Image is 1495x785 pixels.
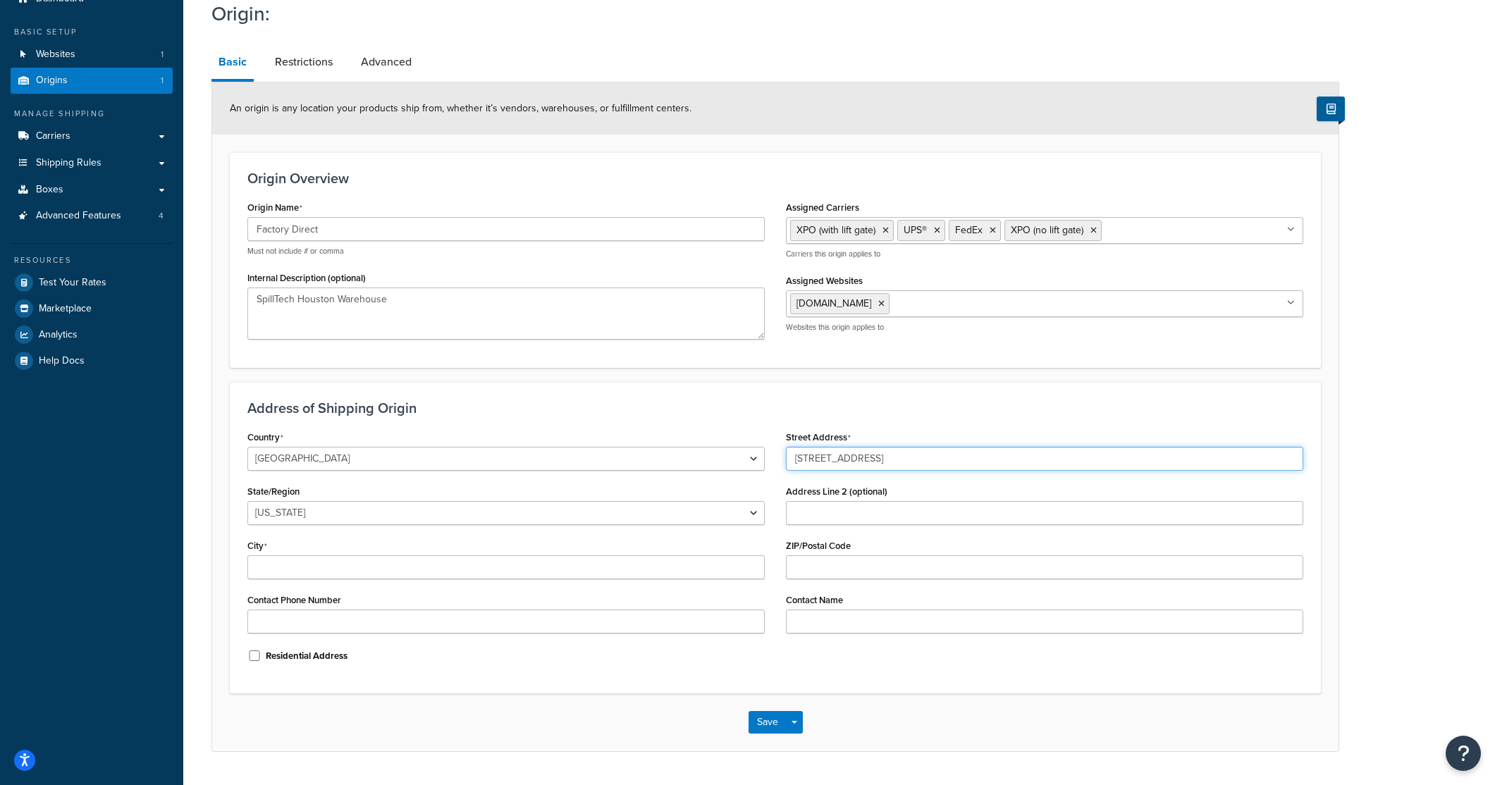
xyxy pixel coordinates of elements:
span: Websites [36,49,75,61]
li: Websites [11,42,173,68]
span: An origin is any location your products ship from, whether it’s vendors, warehouses, or fulfillme... [230,101,691,116]
span: XPO (no lift gate) [1011,223,1083,237]
h3: Origin Overview [247,171,1303,186]
span: Help Docs [39,355,85,367]
a: Advanced [354,45,419,79]
span: 4 [159,210,164,222]
label: Street Address [786,432,851,443]
span: 1 [161,75,164,87]
label: Country [247,432,283,443]
label: Residential Address [266,650,347,662]
div: Basic Setup [11,26,173,38]
label: State/Region [247,486,300,497]
span: XPO (with lift gate) [796,223,875,237]
p: Websites this origin applies to [786,322,1303,333]
label: ZIP/Postal Code [786,540,851,551]
button: Show Help Docs [1317,97,1345,121]
span: Analytics [39,329,78,341]
label: Assigned Websites [786,276,863,286]
label: Origin Name [247,202,302,214]
label: City [247,540,267,552]
a: Shipping Rules [11,150,173,176]
span: Carriers [36,130,70,142]
a: Origins1 [11,68,173,94]
h3: Address of Shipping Origin [247,400,1303,416]
p: Carriers this origin applies to [786,249,1303,259]
a: Analytics [11,322,173,347]
a: Carriers [11,123,173,149]
label: Address Line 2 (optional) [786,486,887,497]
label: Internal Description (optional) [247,273,366,283]
a: Websites1 [11,42,173,68]
li: Advanced Features [11,203,173,229]
label: Assigned Carriers [786,202,859,213]
button: Save [749,711,787,734]
a: Advanced Features4 [11,203,173,229]
span: UPS® [904,223,927,237]
span: Advanced Features [36,210,121,222]
span: FedEx [955,223,983,237]
li: Origins [11,68,173,94]
textarea: SpillTech Houston Warehouse [247,288,765,340]
span: Test Your Rates [39,277,106,289]
span: Boxes [36,184,63,196]
a: Help Docs [11,348,173,373]
p: Must not include # or comma [247,246,765,256]
label: Contact Name [786,595,843,605]
a: Boxes [11,177,173,203]
label: Contact Phone Number [247,595,341,605]
span: Marketplace [39,303,92,315]
div: Resources [11,254,173,266]
a: Restrictions [268,45,340,79]
a: Marketplace [11,296,173,321]
span: Shipping Rules [36,157,101,169]
a: Test Your Rates [11,270,173,295]
span: [DOMAIN_NAME] [796,296,871,311]
a: Basic [211,45,254,82]
span: 1 [161,49,164,61]
div: Manage Shipping [11,108,173,120]
span: Origins [36,75,68,87]
button: Open Resource Center [1446,736,1481,771]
